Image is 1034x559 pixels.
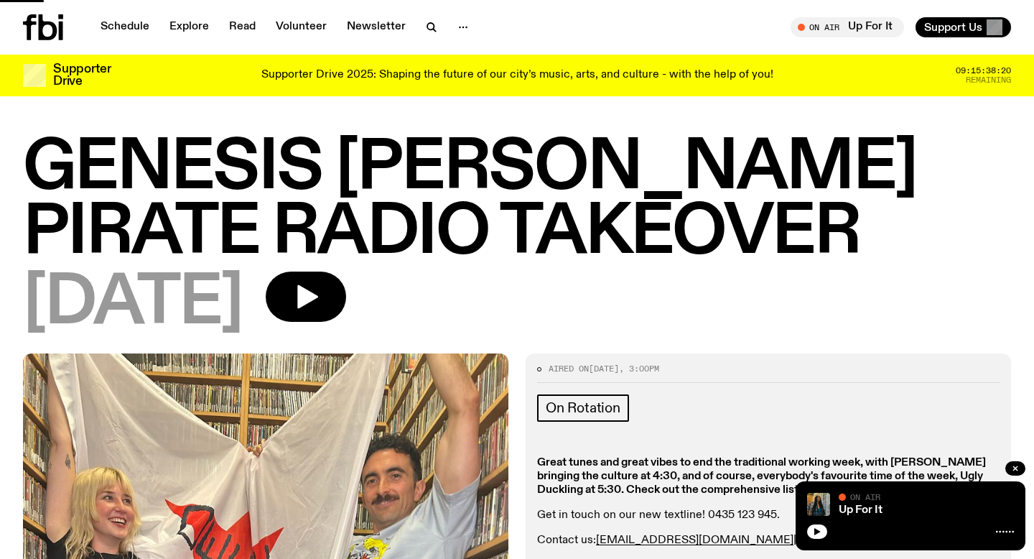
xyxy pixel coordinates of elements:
[966,76,1011,84] span: Remaining
[92,17,158,37] a: Schedule
[338,17,414,37] a: Newsletter
[220,17,264,37] a: Read
[161,17,218,37] a: Explore
[807,493,830,516] img: Ify - a Brown Skin girl with black braided twists, looking up to the side with her tongue stickin...
[53,63,111,88] h3: Supporter Drive
[916,17,1011,37] button: Support Us
[261,69,773,82] p: Supporter Drive 2025: Shaping the future of our city’s music, arts, and culture - with the help o...
[839,504,882,516] a: Up For It
[850,492,880,502] span: On Air
[956,67,1011,75] span: 09:15:38:20
[267,17,335,37] a: Volunteer
[791,17,904,37] button: On AirUp For It
[924,21,982,34] span: Support Us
